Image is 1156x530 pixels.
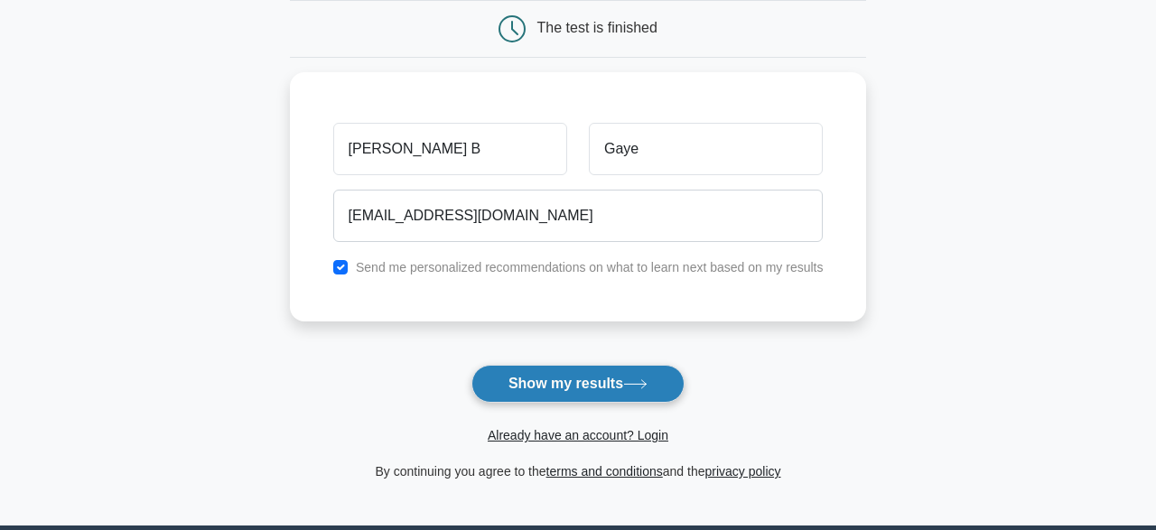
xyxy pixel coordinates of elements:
[488,428,668,442] a: Already have an account? Login
[356,260,824,274] label: Send me personalized recommendations on what to learn next based on my results
[705,464,781,479] a: privacy policy
[333,123,567,175] input: First name
[589,123,823,175] input: Last name
[279,460,878,482] div: By continuing you agree to the and the
[333,190,824,242] input: Email
[546,464,663,479] a: terms and conditions
[471,365,685,403] button: Show my results
[537,20,657,35] div: The test is finished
